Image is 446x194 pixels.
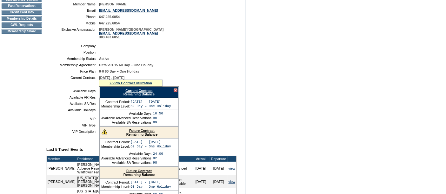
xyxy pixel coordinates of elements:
[2,16,42,21] td: Membership Details
[171,156,192,162] td: Type
[101,120,152,124] td: Available SA Reservations:
[49,63,97,67] td: Membership Agreement:
[2,29,42,34] td: Membership Share
[49,102,97,106] td: Available SA Res:
[101,100,130,104] td: Contract Period:
[99,9,158,12] a: [EMAIL_ADDRESS][DOMAIN_NAME]
[49,95,97,99] td: Available AR Res:
[99,21,120,25] span: 647.225.6054
[101,104,130,108] td: Membership Level:
[49,89,97,93] td: Available Days:
[192,162,210,175] td: [DATE]
[100,127,178,139] div: Remaining Balance
[49,28,97,39] td: Exclusive Ambassador:
[101,145,130,148] td: Membership Level:
[130,180,171,184] td: [DATE] - [DATE]
[192,156,210,162] td: Arrival
[130,100,171,104] td: [DATE] - [DATE]
[153,116,163,120] td: 90
[210,156,228,162] td: Departure
[99,31,158,35] a: [EMAIL_ADDRESS][DOMAIN_NAME]
[101,185,130,189] td: Membership Level:
[130,185,171,189] td: 60 Day – One Holiday
[101,156,152,160] td: Available Advanced Reservations:
[100,167,178,179] div: Remaining Balance
[99,15,120,19] span: 647.225.6054
[99,87,179,98] div: Remaining Balance
[153,156,163,160] td: 92
[47,162,77,175] td: [PERSON_NAME]
[153,161,163,165] td: 98
[171,162,192,175] td: Advanced
[49,15,97,19] td: Phone:
[130,104,171,108] td: 60 Day – One Holiday
[49,123,97,127] td: VIP Type:
[49,76,97,87] td: Current Contract:
[101,152,152,156] td: Available Days:
[49,2,97,6] td: Member Name:
[49,117,97,121] td: VIP:
[101,180,130,184] td: Contract Period:
[153,152,163,156] td: 24.00
[99,76,124,80] span: [DATE] - [DATE]
[101,161,152,165] td: Available SA Reservations:
[46,147,83,152] b: Last 5 Travel Events
[171,175,192,188] td: Space Available
[2,10,42,15] td: Credit Card Info
[49,21,97,25] td: Mobile:
[77,175,171,188] td: [US_STATE][GEOGRAPHIC_DATA], [US_STATE] - [PERSON_NAME] [US_STATE] [PERSON_NAME] [US_STATE] 810
[102,129,107,134] img: There are insufficient days and/or tokens to cover this reservation
[101,112,152,115] td: Available Days:
[77,156,171,162] td: Residence
[110,81,152,85] a: » View Contract Utilization
[101,116,152,120] td: Available Advanced Reservations:
[2,3,42,9] td: Past Reservations
[229,180,235,184] a: view
[49,108,97,112] td: Available Holidays:
[210,162,228,175] td: [DATE]
[99,57,109,61] span: Active
[99,63,153,67] span: Ultra v01.15 60 Day – One Holiday
[47,175,77,188] td: [PERSON_NAME]
[2,23,42,28] td: CWL Requests
[49,9,97,12] td: Email:
[153,120,163,124] td: 99
[49,57,97,61] td: Membership Status:
[47,156,77,162] td: Member
[49,130,97,133] td: VIP Description:
[153,112,163,115] td: 10.50
[99,2,127,6] span: [PERSON_NAME]
[192,175,210,188] td: [DATE]
[49,44,97,48] td: Company:
[77,162,171,175] td: [PERSON_NAME][GEOGRAPHIC_DATA], [US_STATE] - Auberge Resorts Collection: [GEOGRAPHIC_DATA] Wildfl...
[229,166,235,170] a: view
[101,140,130,144] td: Contract Period:
[125,89,152,93] a: Current Contract
[210,175,228,188] td: [DATE]
[126,169,152,173] a: Future Contract
[130,145,171,148] td: 60 Day – One Holiday
[49,69,97,73] td: Price Plan:
[129,129,155,133] a: Future Contract
[130,140,171,144] td: [DATE] - [DATE]
[99,28,163,39] span: [PERSON_NAME][GEOGRAPHIC_DATA] 303.493.6051
[99,69,139,73] span: 0-0 60 Day – One Holiday
[49,50,97,54] td: Position:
